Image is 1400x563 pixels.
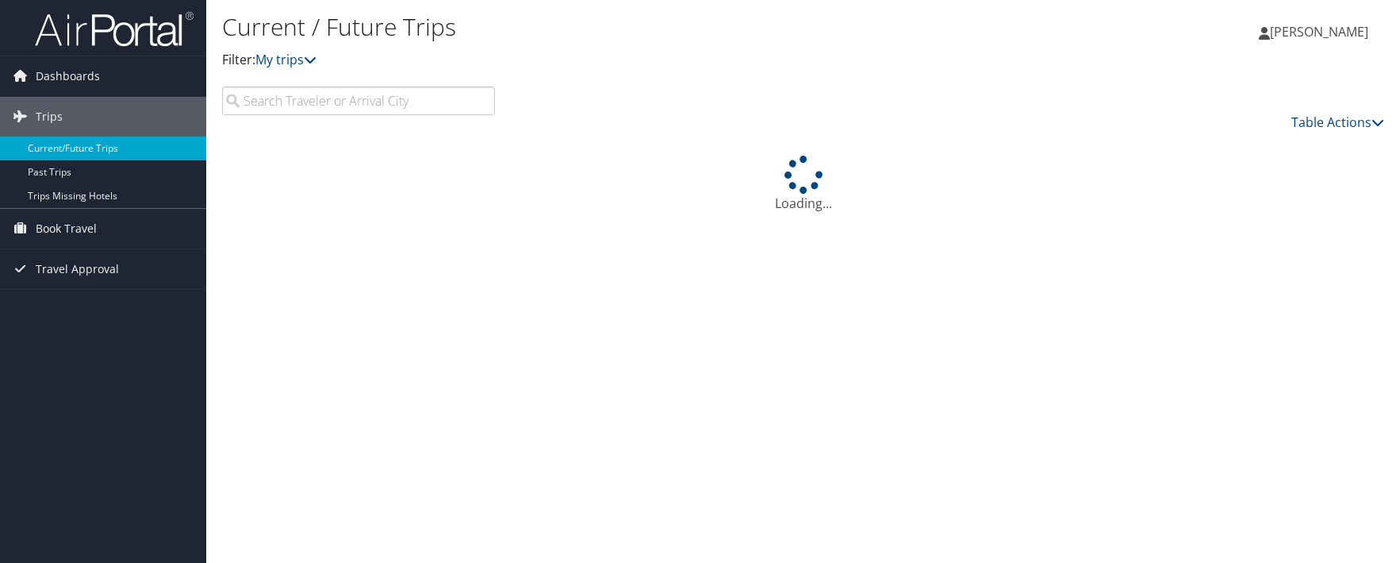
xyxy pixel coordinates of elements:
[1270,23,1368,40] span: [PERSON_NAME]
[1259,8,1384,56] a: [PERSON_NAME]
[36,56,100,96] span: Dashboards
[222,50,997,71] p: Filter:
[1291,114,1384,131] a: Table Actions
[222,87,495,115] input: Search Traveler or Arrival City
[36,97,63,137] span: Trips
[35,10,194,48] img: airportal-logo.png
[222,10,997,44] h1: Current / Future Trips
[222,156,1384,213] div: Loading...
[255,51,316,68] a: My trips
[36,209,97,249] span: Book Travel
[36,249,119,289] span: Travel Approval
